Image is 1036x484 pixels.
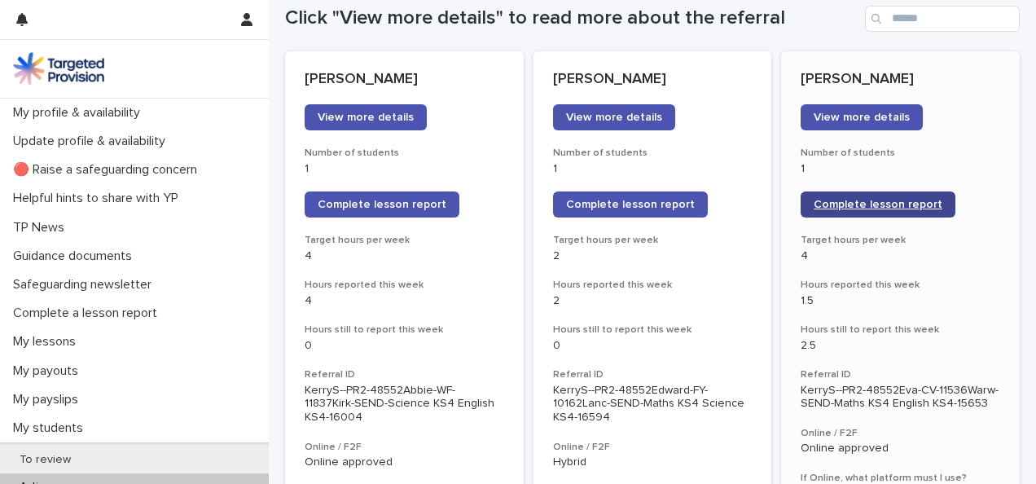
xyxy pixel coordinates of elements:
h3: Number of students [305,147,504,160]
p: My students [7,420,96,436]
p: My payslips [7,392,91,407]
p: 2 [553,249,753,263]
p: 2.5 [801,339,1000,353]
p: 1 [553,162,753,176]
a: View more details [305,104,427,130]
p: 2 [553,294,753,308]
p: KerryS--PR2-48552Eva-CV-11536Warw-SEND-Maths KS4 English KS4-15653 [801,384,1000,411]
p: My profile & availability [7,105,153,121]
p: [PERSON_NAME] [553,71,753,89]
h3: Hours reported this week [801,279,1000,292]
a: Complete lesson report [801,191,955,218]
img: M5nRWzHhSzIhMunXDL62 [13,52,104,85]
p: 4 [305,249,504,263]
h3: Number of students [801,147,1000,160]
h3: Hours still to report this week [801,323,1000,337]
p: Complete a lesson report [7,306,170,321]
p: 4 [305,294,504,308]
h3: Target hours per week [305,234,504,247]
h3: Target hours per week [801,234,1000,247]
h3: Referral ID [553,368,753,381]
p: 1.5 [801,294,1000,308]
p: My payouts [7,363,91,379]
span: View more details [814,112,910,123]
h3: Online / F2F [553,441,753,454]
h3: Online / F2F [801,427,1000,440]
span: View more details [318,112,414,123]
h3: Online / F2F [305,441,504,454]
span: View more details [566,112,662,123]
h3: Target hours per week [553,234,753,247]
p: 🔴 Raise a safeguarding concern [7,162,210,178]
p: Guidance documents [7,249,145,264]
h3: Referral ID [801,368,1000,381]
h3: Hours reported this week [553,279,753,292]
a: Complete lesson report [553,191,708,218]
p: 1 [801,162,1000,176]
p: To review [7,453,84,467]
p: TP News [7,220,77,235]
a: View more details [553,104,675,130]
span: Complete lesson report [566,199,695,210]
span: Complete lesson report [814,199,942,210]
p: Helpful hints to share with YP [7,191,191,206]
p: 0 [553,339,753,353]
p: [PERSON_NAME] [305,71,504,89]
a: View more details [801,104,923,130]
p: KerryS--PR2-48552Edward-FY-10162Lanc-SEND-Maths KS4 Science KS4-16594 [553,384,753,425]
a: Complete lesson report [305,191,459,218]
h3: Referral ID [305,368,504,381]
p: 0 [305,339,504,353]
h3: Hours still to report this week [305,323,504,337]
h1: Click "View more details" to read more about the referral [285,7,858,30]
p: KerryS--PR2-48552Abbie-WF-11837Kirk-SEND-Science KS4 English KS4-16004 [305,384,504,425]
p: Update profile & availability [7,134,178,149]
h3: Number of students [553,147,753,160]
p: Online approved [801,442,1000,455]
p: My lessons [7,334,89,350]
p: Safeguarding newsletter [7,277,165,293]
p: Online approved [305,455,504,469]
p: Hybrid [553,455,753,469]
p: 4 [801,249,1000,263]
span: Complete lesson report [318,199,446,210]
p: [PERSON_NAME] [801,71,1000,89]
h3: Hours still to report this week [553,323,753,337]
h3: Hours reported this week [305,279,504,292]
input: Search [865,6,1020,32]
p: 1 [305,162,504,176]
